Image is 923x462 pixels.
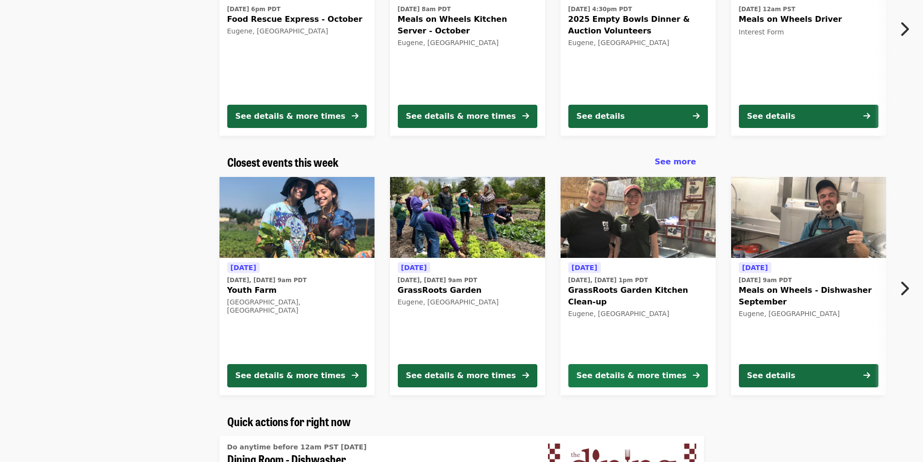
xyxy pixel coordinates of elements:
[891,275,923,302] button: Next item
[747,111,796,122] div: See details
[227,155,339,169] a: Closest events this week
[739,285,878,308] span: Meals on Wheels - Dishwasher September
[561,177,716,258] img: GrassRoots Garden Kitchen Clean-up organized by FOOD For Lane County
[747,370,796,382] div: See details
[235,370,345,382] div: See details & more times
[227,5,281,14] time: [DATE] 6pm PDT
[219,155,704,169] div: Closest events this week
[390,177,545,395] a: See details for "GrassRoots Garden"
[227,413,351,430] span: Quick actions for right now
[655,156,696,168] a: See more
[227,298,367,315] div: [GEOGRAPHIC_DATA], [GEOGRAPHIC_DATA]
[568,310,708,318] div: Eugene, [GEOGRAPHIC_DATA]
[227,276,307,285] time: [DATE], [DATE] 9am PDT
[406,370,516,382] div: See details & more times
[739,276,792,285] time: [DATE] 9am PDT
[390,177,545,258] img: GrassRoots Garden organized by FOOD For Lane County
[227,105,367,128] button: See details & more times
[398,5,451,14] time: [DATE] 8am PDT
[227,27,367,35] div: Eugene, [GEOGRAPHIC_DATA]
[742,264,768,271] span: [DATE]
[693,112,700,121] i: arrow-right icon
[863,112,870,121] i: arrow-right icon
[561,177,716,395] a: See details for "GrassRoots Garden Kitchen Clean-up"
[577,111,625,122] div: See details
[739,105,878,128] button: See details
[739,28,784,36] span: Interest Form
[398,364,537,387] button: See details & more times
[863,371,870,380] i: arrow-right icon
[227,153,339,170] span: Closest events this week
[231,264,256,271] span: [DATE]
[401,264,427,271] span: [DATE]
[352,112,359,121] i: arrow-right icon
[568,5,632,14] time: [DATE] 4:30pm PDT
[227,14,367,25] span: Food Rescue Express - October
[693,371,700,380] i: arrow-right icon
[739,364,878,387] button: See details
[577,370,687,382] div: See details & more times
[891,16,923,43] button: Next item
[568,39,708,47] div: Eugene, [GEOGRAPHIC_DATA]
[739,310,878,318] div: Eugene, [GEOGRAPHIC_DATA]
[739,14,878,25] span: Meals on Wheels Driver
[398,285,537,296] span: GrassRoots Garden
[731,177,886,258] img: Meals on Wheels - Dishwasher September organized by FOOD For Lane County
[522,112,529,121] i: arrow-right icon
[568,364,708,387] button: See details & more times
[568,276,648,285] time: [DATE], [DATE] 1pm PDT
[398,14,537,37] span: Meals on Wheels Kitchen Server - October
[227,443,367,451] span: Do anytime before 12am PST [DATE]
[398,105,537,128] button: See details & more times
[522,371,529,380] i: arrow-right icon
[899,279,909,298] i: chevron-right icon
[235,111,345,122] div: See details & more times
[731,177,886,395] a: See details for "Meals on Wheels - Dishwasher September"
[568,14,708,37] span: 2025 Empty Bowls Dinner & Auction Volunteers
[227,364,367,387] button: See details & more times
[739,5,796,14] time: [DATE] 12am PST
[352,371,359,380] i: arrow-right icon
[568,285,708,308] span: GrassRoots Garden Kitchen Clean-up
[398,276,477,285] time: [DATE], [DATE] 9am PDT
[219,177,375,395] a: See details for "Youth Farm"
[398,298,537,306] div: Eugene, [GEOGRAPHIC_DATA]
[572,264,597,271] span: [DATE]
[568,105,708,128] button: See details
[406,111,516,122] div: See details & more times
[219,177,375,258] img: Youth Farm organized by FOOD For Lane County
[227,285,367,296] span: Youth Farm
[899,20,909,38] i: chevron-right icon
[655,157,696,166] span: See more
[398,39,537,47] div: Eugene, [GEOGRAPHIC_DATA]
